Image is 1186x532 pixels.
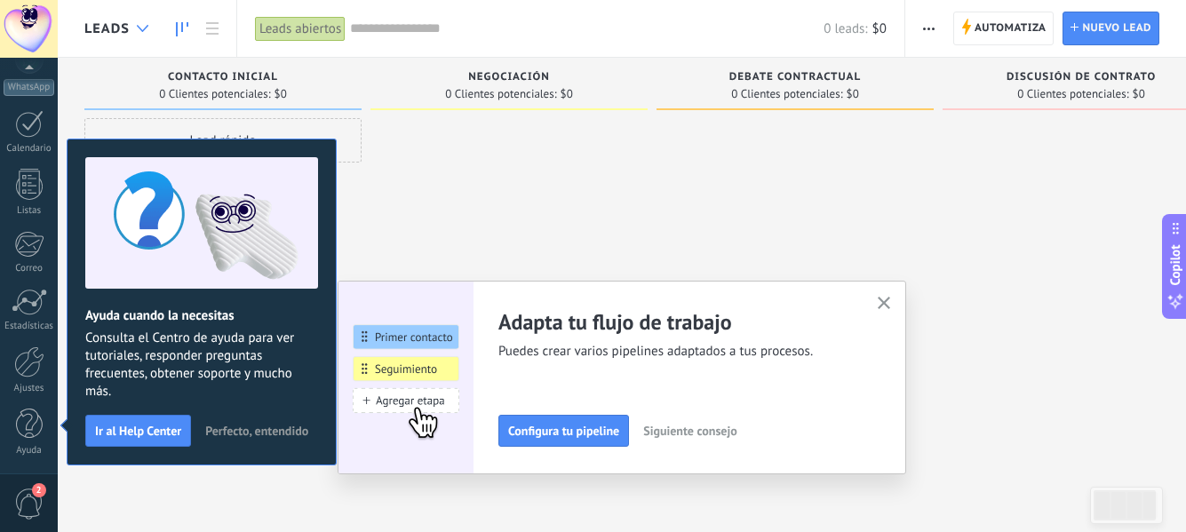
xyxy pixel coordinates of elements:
div: Lead rápido [84,118,362,163]
div: Leads abiertos [255,16,346,42]
span: $0 [275,89,287,99]
a: Automatiza [953,12,1055,45]
span: Consulta el Centro de ayuda para ver tutoriales, responder preguntas frecuentes, obtener soporte ... [85,330,318,401]
span: $0 [561,89,573,99]
span: Leads [84,20,130,37]
span: Configura tu pipeline [508,425,619,437]
div: Listas [4,205,55,217]
span: Ir al Help Center [95,425,181,437]
span: 0 Clientes potenciales: [445,89,556,99]
div: WhatsApp [4,79,54,96]
h2: Adapta tu flujo de trabajo [498,308,856,336]
button: Más [916,12,942,45]
span: Perfecto, entendido [205,425,308,437]
div: Estadísticas [4,321,55,332]
button: Configura tu pipeline [498,415,629,447]
div: Ayuda [4,445,55,457]
div: Negociación [379,71,639,86]
button: Siguiente consejo [635,417,744,444]
span: 0 Clientes potenciales: [159,89,270,99]
span: Contacto inicial [168,71,278,83]
a: Nuevo lead [1063,12,1159,45]
span: Puedes crear varios pipelines adaptados a tus procesos. [498,343,856,361]
a: Lista [197,12,227,46]
div: Ajustes [4,383,55,394]
span: Negociación [468,71,550,83]
span: $0 [872,20,887,37]
span: Debate contractual [729,71,861,83]
span: 0 leads: [824,20,867,37]
h2: Ayuda cuando la necesitas [85,307,318,324]
button: Ir al Help Center [85,415,191,447]
span: Copilot [1166,244,1184,285]
a: Leads [167,12,197,46]
span: 0 Clientes potenciales: [1017,89,1128,99]
button: Perfecto, entendido [197,417,316,444]
div: Debate contractual [665,71,925,86]
div: Contacto inicial [93,71,353,86]
span: Automatiza [975,12,1047,44]
span: 2 [32,483,46,497]
span: Siguiente consejo [643,425,736,437]
span: 0 Clientes potenciales: [731,89,842,99]
span: Discusión de contrato [1007,71,1156,83]
span: Nuevo lead [1082,12,1151,44]
div: Correo [4,263,55,274]
div: Calendario [4,143,55,155]
span: $0 [1133,89,1145,99]
span: $0 [847,89,859,99]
